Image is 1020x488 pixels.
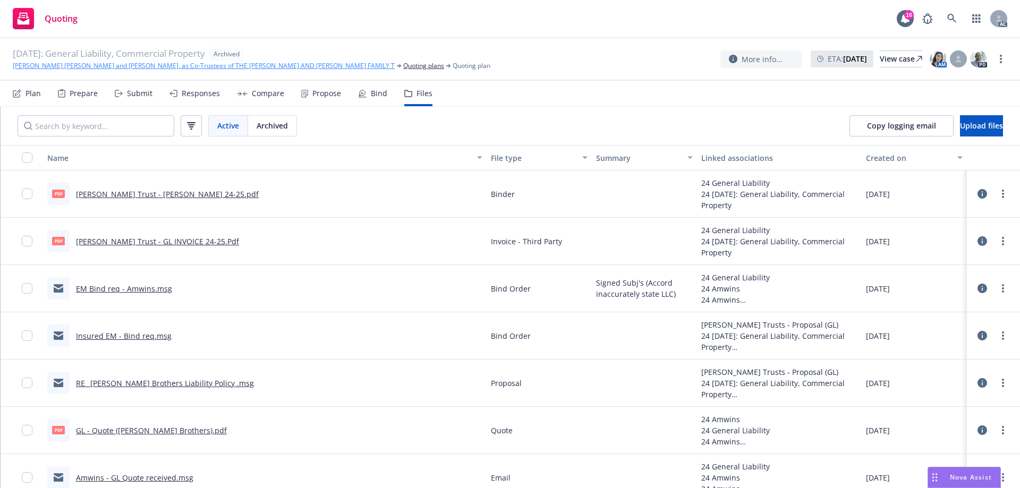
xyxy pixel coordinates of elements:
span: pdf [52,426,65,434]
span: Bind Order [491,283,531,294]
span: pdf [52,190,65,198]
span: [DATE] [866,236,890,247]
span: Pdf [52,237,65,245]
a: [PERSON_NAME] Trust - [PERSON_NAME] 24-25.pdf [76,189,259,199]
span: Copy logging email [867,121,936,131]
span: Active [217,120,239,131]
span: ETA : [828,53,867,64]
span: Binder [491,189,515,200]
a: View case [880,50,922,67]
a: more [997,424,1009,436]
span: Signed Subj's (Accord inaccurately state LLC) [596,277,693,299]
a: Insured EM - Bind req.msg [76,331,172,341]
div: Submit [127,89,152,98]
input: Toggle Row Selected [22,283,32,294]
button: More info... [720,50,802,68]
span: Quoting plan [453,61,490,71]
strong: [DATE] [843,54,867,64]
span: [DATE] [866,283,890,294]
span: Quote [491,425,513,436]
span: [DATE] [866,189,890,200]
div: File type [491,152,576,164]
div: 24 General Liability [701,461,857,472]
div: Compare [252,89,284,98]
a: EM Bind req - Amwins.msg [76,284,172,294]
button: Name [43,145,487,170]
span: Bind Order [491,330,531,341]
div: Prepare [70,89,98,98]
input: Toggle Row Selected [22,425,32,435]
div: [PERSON_NAME] Trusts - Proposal (GL) [701,366,857,378]
div: Propose [312,89,341,98]
div: 24 General Liability [701,272,857,283]
a: more [997,329,1009,342]
div: 24 Amwins [701,294,857,305]
button: Created on [862,145,967,170]
span: Archived [257,120,288,131]
div: 24 Amwins [701,283,857,294]
input: Select all [22,152,32,163]
div: Created on [866,152,951,164]
a: more [997,235,1009,247]
span: Quoting [45,14,78,23]
img: photo [930,50,947,67]
span: [DATE] [866,472,890,483]
a: Report a Bug [917,8,938,29]
a: more [997,187,1009,200]
input: Toggle Row Selected [22,472,32,483]
div: View case [880,51,922,67]
a: Quoting [8,4,82,33]
a: more [997,471,1009,484]
a: GL - Quote ([PERSON_NAME] Brothers).pdf [76,425,227,435]
div: 24 [DATE]: General Liability, Commercial Property [701,378,857,400]
a: RE_ [PERSON_NAME] Brothers Liability Policy .msg [76,378,254,388]
div: Summary [596,152,681,164]
div: 24 [DATE]: General Liability, Commercial Property [701,236,857,258]
div: 16 [904,10,914,20]
input: Toggle Row Selected [22,236,32,246]
div: Files [416,89,432,98]
a: more [997,282,1009,295]
button: File type [487,145,592,170]
span: [DATE]: General Liability, Commercial Property [13,47,205,61]
div: 24 Amwins [701,472,857,483]
a: more [994,53,1007,65]
a: Search [941,8,963,29]
input: Toggle Row Selected [22,189,32,199]
span: Archived [214,49,240,59]
div: Drag to move [928,467,941,487]
div: 24 General Liability [701,425,857,436]
div: Responses [182,89,220,98]
span: Nova Assist [950,473,992,482]
input: Toggle Row Selected [22,378,32,388]
span: [DATE] [866,425,890,436]
span: [DATE] [866,378,890,389]
input: Search by keyword... [18,115,174,136]
button: Linked associations [697,145,862,170]
div: Plan [25,89,41,98]
a: [PERSON_NAME] Trust - GL INVOICE 24-25.Pdf [76,236,239,246]
span: [DATE] [866,330,890,341]
a: Quoting plans [403,61,444,71]
div: Name [47,152,471,164]
span: More info... [742,54,783,65]
div: 24 Amwins [701,414,857,425]
div: 24 General Liability [701,225,857,236]
div: 24 [DATE]: General Liability, Commercial Property [701,189,857,211]
a: [PERSON_NAME] [PERSON_NAME] and [PERSON_NAME], as Co-Trustees of THE [PERSON_NAME] AND [PERSON_NA... [13,61,395,71]
a: more [997,376,1009,389]
span: Proposal [491,378,522,389]
div: 24 Amwins [701,436,857,447]
img: photo [970,50,987,67]
a: Amwins - GL Quote received.msg [76,473,193,483]
div: [PERSON_NAME] Trusts - Proposal (GL) [701,319,857,330]
div: Linked associations [701,152,857,164]
button: Nova Assist [928,467,1001,488]
div: 24 General Liability [701,177,857,189]
button: Copy logging email [849,115,954,136]
div: Bind [371,89,387,98]
span: Email [491,472,511,483]
span: Upload files [960,121,1003,131]
button: Summary [592,145,697,170]
button: Upload files [960,115,1003,136]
